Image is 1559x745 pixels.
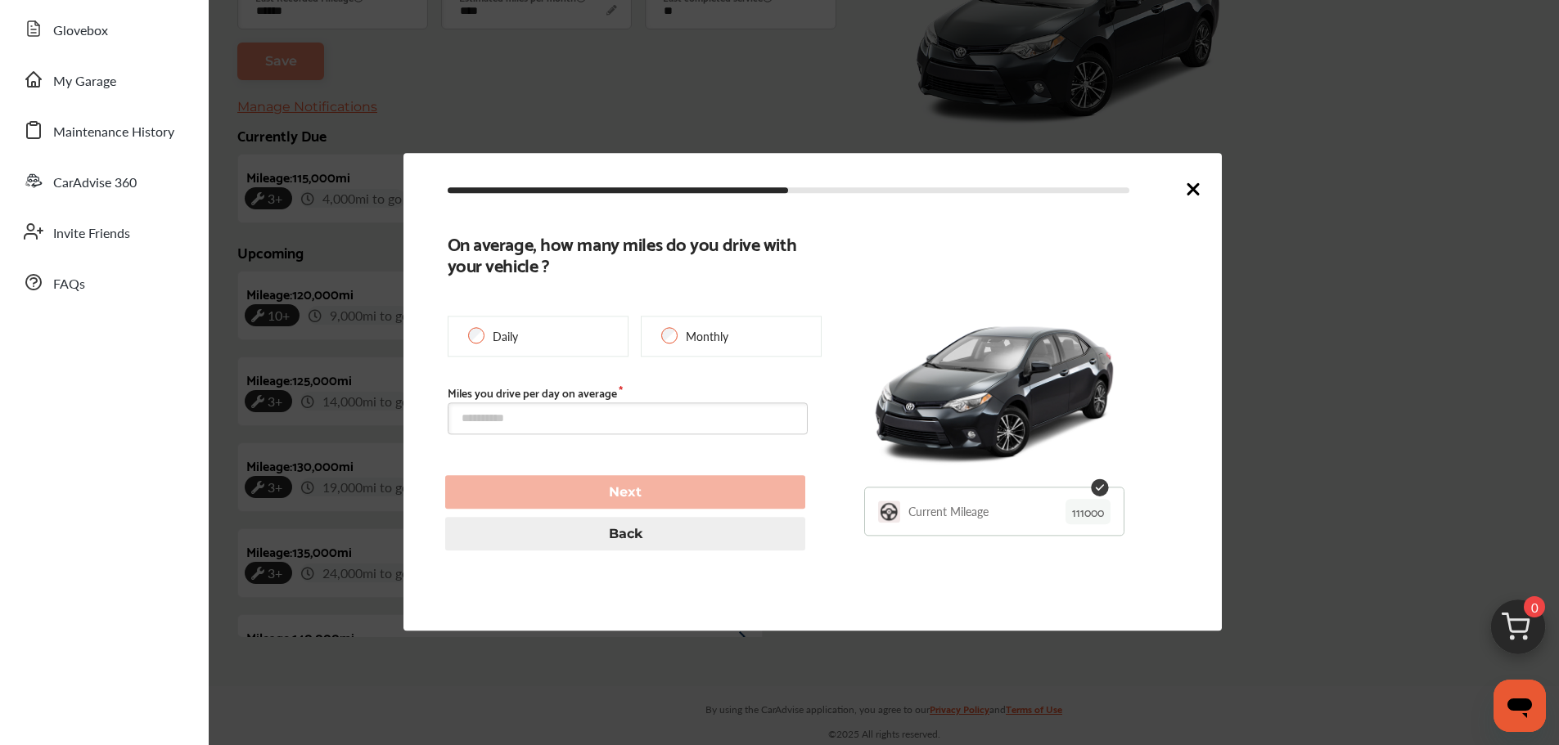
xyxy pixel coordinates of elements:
[448,386,808,399] label: Miles you drive per day on average
[1066,499,1111,524] p: 111000
[866,295,1123,488] img: 10595_st0640_046.jpg
[15,261,192,303] a: FAQs
[15,159,192,202] a: CarAdvise 360
[445,518,805,551] button: Back
[15,7,192,50] a: Glovebox
[53,71,116,92] span: My Garage
[53,122,174,143] span: Maintenance History
[15,58,192,101] a: My Garage
[1524,596,1545,617] span: 0
[448,232,797,275] b: On average, how many miles do you drive with your vehicle ?
[493,328,518,344] p: Daily
[53,173,137,194] span: CarAdvise 360
[686,328,728,344] p: Monthly
[53,20,108,42] span: Glovebox
[53,274,85,295] span: FAQs
[908,504,989,520] p: Current Mileage
[878,500,900,523] img: YLCD0sooAAAAASUVORK5CYII=
[53,223,130,245] span: Invite Friends
[15,109,192,151] a: Maintenance History
[1494,680,1546,732] iframe: Button to launch messaging window
[15,210,192,253] a: Invite Friends
[1479,592,1557,671] img: cart_icon.3d0951e8.svg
